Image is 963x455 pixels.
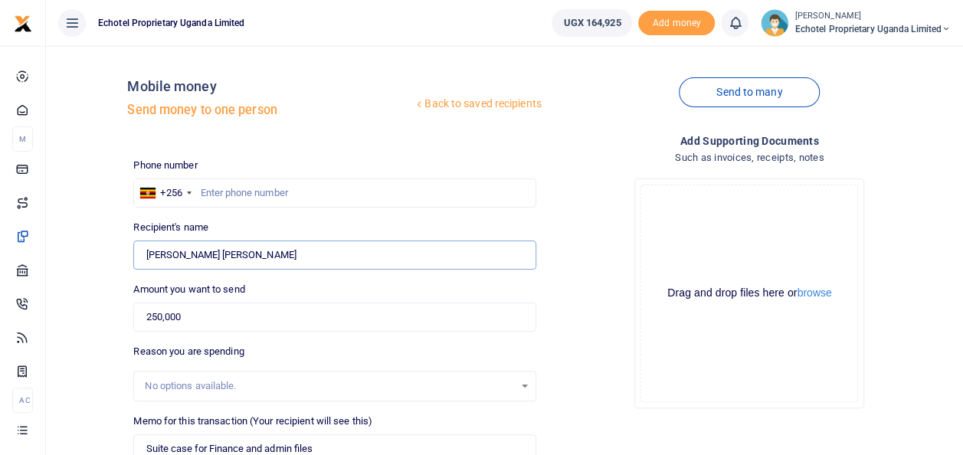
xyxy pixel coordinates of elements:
[679,77,820,107] a: Send to many
[134,179,195,207] div: Uganda: +256
[133,178,536,208] input: Enter phone number
[133,282,244,297] label: Amount you want to send
[145,378,513,394] div: No options available.
[14,15,32,33] img: logo-small
[127,103,413,118] h5: Send money to one person
[160,185,182,201] div: +256
[133,158,197,173] label: Phone number
[552,9,632,37] a: UGX 164,925
[133,220,208,235] label: Recipient's name
[14,17,32,28] a: logo-small logo-large logo-large
[133,344,244,359] label: Reason you are spending
[549,149,951,166] h4: Such as invoices, receipts, notes
[638,11,715,36] li: Toup your wallet
[634,178,864,408] div: File Uploader
[638,16,715,28] a: Add money
[761,9,951,37] a: profile-user [PERSON_NAME] Echotel Proprietary Uganda Limited
[133,241,536,270] input: MTN & Airtel numbers are validated
[413,90,542,118] a: Back to saved recipients
[133,414,372,429] label: Memo for this transaction (Your recipient will see this)
[794,10,951,23] small: [PERSON_NAME]
[794,22,951,36] span: Echotel Proprietary Uganda Limited
[563,15,621,31] span: UGX 164,925
[133,303,536,332] input: UGX
[638,11,715,36] span: Add money
[641,286,857,300] div: Drag and drop files here or
[92,16,251,30] span: Echotel Proprietary Uganda Limited
[545,9,638,37] li: Wallet ballance
[797,287,831,298] button: browse
[549,133,951,149] h4: Add supporting Documents
[761,9,788,37] img: profile-user
[12,388,33,413] li: Ac
[127,78,413,95] h4: Mobile money
[12,126,33,152] li: M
